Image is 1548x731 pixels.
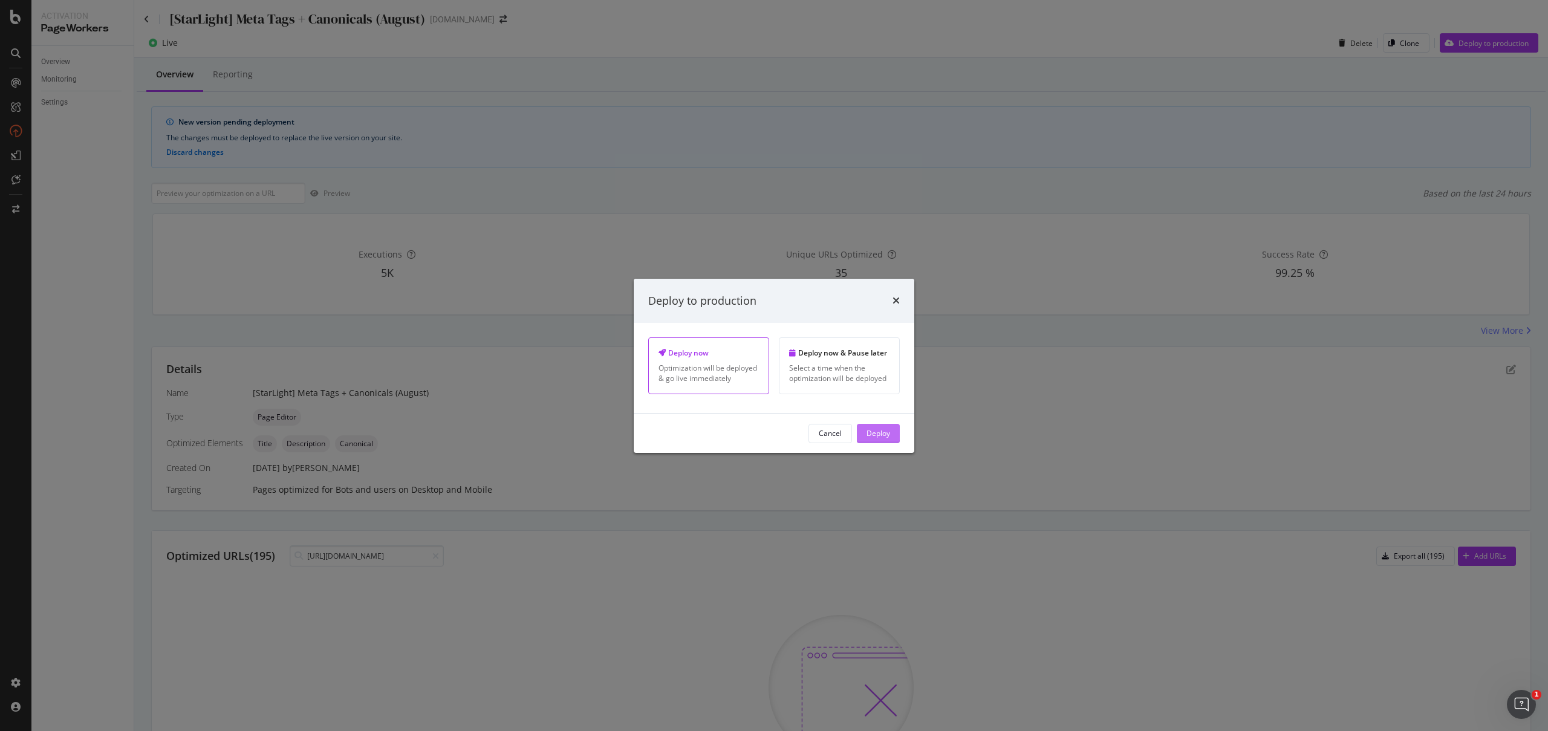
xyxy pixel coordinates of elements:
div: Cancel [819,428,842,438]
div: times [893,293,900,308]
iframe: Intercom live chat [1507,690,1536,719]
div: Deploy now & Pause later [789,348,889,358]
button: Deploy [857,424,900,443]
div: modal [634,278,914,452]
div: Deploy [867,428,890,438]
div: Deploy to production [648,293,756,308]
div: Select a time when the optimization will be deployed [789,363,889,383]
span: 1 [1532,690,1541,700]
div: Deploy now [659,348,759,358]
button: Cancel [808,424,852,443]
div: Optimization will be deployed & go live immediately [659,363,759,383]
